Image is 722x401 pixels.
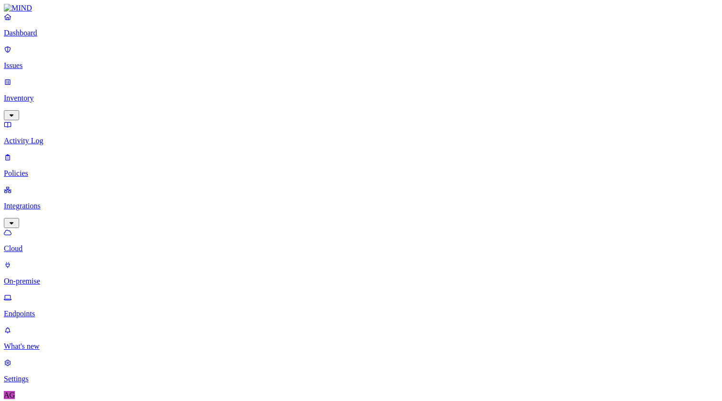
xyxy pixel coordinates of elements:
p: Endpoints [4,309,718,318]
p: What's new [4,342,718,351]
p: Issues [4,61,718,70]
p: Cloud [4,244,718,253]
a: MIND [4,4,718,12]
a: Integrations [4,185,718,227]
a: Settings [4,358,718,383]
a: On-premise [4,261,718,286]
span: AG [4,391,15,399]
a: What's new [4,326,718,351]
p: Integrations [4,202,718,210]
a: Endpoints [4,293,718,318]
p: Inventory [4,94,718,103]
a: Dashboard [4,12,718,37]
a: Issues [4,45,718,70]
a: Inventory [4,78,718,119]
a: Policies [4,153,718,178]
p: Policies [4,169,718,178]
a: Activity Log [4,120,718,145]
p: Settings [4,375,718,383]
p: On-premise [4,277,718,286]
img: MIND [4,4,32,12]
p: Dashboard [4,29,718,37]
a: Cloud [4,228,718,253]
p: Activity Log [4,137,718,145]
